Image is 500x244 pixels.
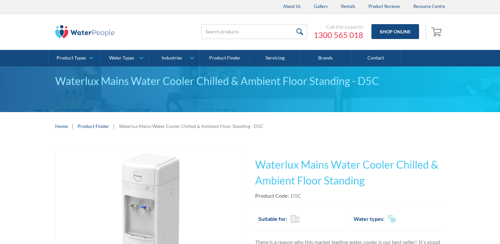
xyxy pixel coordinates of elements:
[99,50,149,66] a: Water Types
[200,50,250,66] a: Product Finder
[250,50,300,66] a: Servicing
[291,192,301,200] div: D5C
[351,50,401,66] a: Contact
[314,23,363,30] div: Call the experts
[55,25,115,38] img: The Water People
[55,123,68,130] a: Home
[255,157,445,188] h1: Waterlux Mains Water Cooler Chilled & Ambient Floor Standing
[354,215,384,223] h2: Water types:
[55,73,445,89] div: Waterlux Mains Water Cooler Chilled & Ambient Floor Standing - D5C
[314,30,363,40] a: 1300 565 018
[57,55,86,61] div: Product Types
[162,55,182,61] div: Industries
[300,50,351,66] a: Brands
[149,50,199,66] a: Industries
[255,192,289,199] strong: Product Code:
[112,122,116,130] div: |
[71,122,74,130] div: |
[431,26,443,37] img: shopping cart
[119,123,263,130] div: Waterlux Mains Water Cooler Chilled & Ambient Floor Standing - D5C
[258,215,287,223] h2: Suitable for:
[201,24,307,39] input: Search products
[78,123,109,130] a: Product Finder
[429,24,445,40] a: Open cart
[109,55,134,61] div: Water Types
[49,50,99,66] a: Product Types
[371,24,419,39] a: Shop Online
